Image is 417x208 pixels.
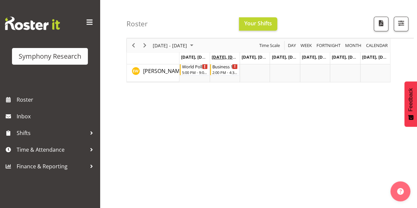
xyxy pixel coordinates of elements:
[212,63,238,70] div: Business 1/2pm~4:30pm World Polls
[210,63,239,75] div: Enrica Walsh"s event - Business 1/2pm~4:30pm World Polls Begin From Tuesday, September 9, 2025 at...
[182,63,207,70] div: World Poll NZ Weekdays
[365,41,388,50] span: calendar
[332,54,362,60] span: [DATE], [DATE]
[17,111,97,121] span: Inbox
[242,54,272,60] span: [DATE], [DATE]
[302,54,332,60] span: [DATE], [DATE]
[179,62,390,82] table: Timeline Week of September 12, 2025
[272,54,302,60] span: [DATE], [DATE]
[394,17,408,31] button: Filter Shifts
[126,20,148,28] h4: Roster
[180,63,209,75] div: Enrica Walsh"s event - World Poll NZ Weekdays Begin From Monday, September 8, 2025 at 5:00:00 PM ...
[140,41,149,50] button: Next
[212,54,242,60] span: [DATE], [DATE]
[300,41,313,50] span: Week
[259,41,281,50] span: Time Scale
[19,51,81,61] div: Symphony Research
[365,41,389,50] button: Month
[362,54,392,60] span: [DATE], [DATE]
[374,17,388,31] button: Download a PDF of the roster according to the set date range.
[129,41,138,50] button: Previous
[126,35,390,82] div: Timeline Week of September 12, 2025
[17,95,97,105] span: Roster
[316,41,341,50] span: Fortnight
[17,128,87,138] span: Shifts
[287,41,297,50] button: Timeline Day
[258,41,281,50] button: Time Scale
[212,70,238,75] div: 2:00 PM - 4:30 PM
[181,54,211,60] span: [DATE], [DATE]
[344,41,363,50] button: Timeline Month
[17,145,87,155] span: Time & Attendance
[152,41,188,50] span: [DATE] - [DATE]
[344,41,362,50] span: Month
[128,38,139,52] div: Previous
[397,188,404,195] img: help-xxl-2.png
[152,41,196,50] button: September 08 - 14, 2025
[408,88,414,111] span: Feedback
[244,20,272,27] span: Your Shifts
[287,41,297,50] span: Day
[17,161,87,171] span: Finance & Reporting
[300,41,313,50] button: Timeline Week
[239,17,277,31] button: Your Shifts
[404,81,417,127] button: Feedback - Show survey
[182,70,207,75] div: 5:00 PM - 9:00 PM
[315,41,342,50] button: Fortnight
[143,67,184,75] a: [PERSON_NAME]
[5,17,60,30] img: Rosterit website logo
[139,38,150,52] div: Next
[127,62,179,82] td: Enrica Walsh resource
